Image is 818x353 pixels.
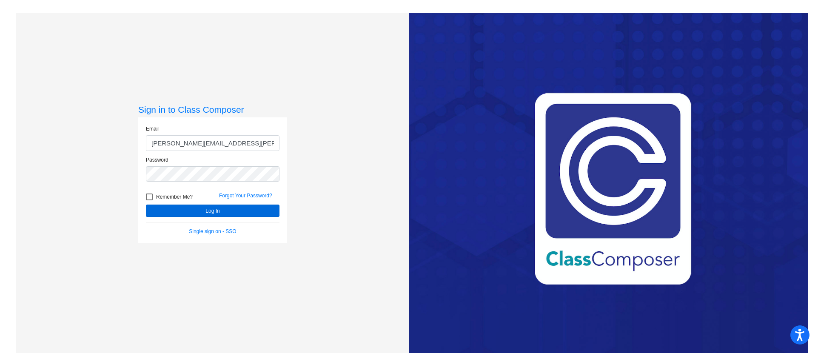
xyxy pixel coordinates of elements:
[146,205,279,217] button: Log In
[146,156,168,164] label: Password
[156,192,193,202] span: Remember Me?
[138,104,287,115] h3: Sign in to Class Composer
[146,125,159,133] label: Email
[189,228,236,234] a: Single sign on - SSO
[219,193,272,199] a: Forgot Your Password?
